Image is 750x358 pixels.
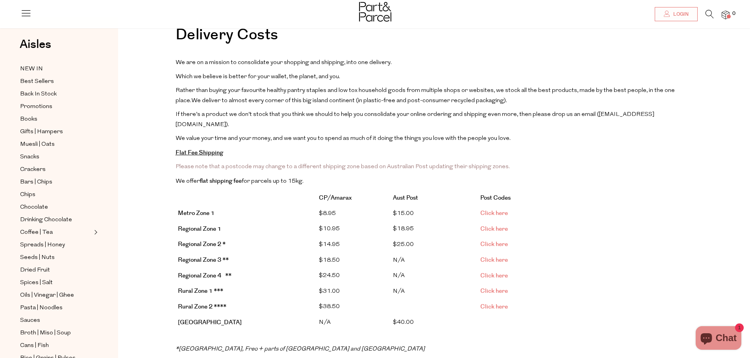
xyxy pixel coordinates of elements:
a: Drinking Chocolate [20,215,92,225]
a: Login [655,7,698,21]
strong: Post Codes [480,194,511,202]
a: Muesli | Oats [20,140,92,149]
img: Part&Parcel [359,2,391,22]
span: Spices | Salt [20,278,53,288]
a: Best Sellers [20,77,92,86]
td: $14.95 [317,237,391,253]
td: N/A [391,268,478,284]
a: Broth | Miso | Soup [20,328,92,338]
a: Click here [480,225,508,233]
span: Aisles [20,36,51,53]
strong: flat shipping fee [200,177,242,185]
span: Crackers [20,165,46,174]
span: Broth | Miso | Soup [20,329,71,338]
a: Click here [480,303,508,311]
span: Login [671,11,689,18]
span: Oils | Vinegar | Ghee [20,291,74,300]
b: Regional Zone 3 ** [178,256,229,264]
span: Snacks [20,152,39,162]
inbox-online-store-chat: Shopify online store chat [693,326,744,352]
a: Click here [480,256,508,264]
a: Books [20,114,92,124]
a: Crackers [20,165,92,174]
a: Dried Fruit [20,265,92,275]
span: 0 [730,10,737,17]
button: Expand/Collapse Coffee | Tea [92,228,98,237]
td: N/A [391,253,478,268]
a: Click here [480,209,508,217]
strong: Metro Zone 1 [178,209,215,217]
a: Oils | Vinegar | Ghee [20,290,92,300]
a: Click here [480,272,508,280]
span: Muesli | Oats [20,140,55,149]
span: $18.50 [319,257,340,263]
a: Sauces [20,316,92,325]
span: Books [20,115,37,124]
span: $ 40.00 [393,319,414,325]
a: Aisles [20,39,51,58]
a: NEW IN [20,64,92,74]
span: If there’s a product we don’t stock that you think we should to help you consolidate your online ... [176,112,654,128]
b: Regional Zone 1 [178,225,221,233]
em: * [GEOGRAPHIC_DATA], Freo + parts of [GEOGRAPHIC_DATA] and [GEOGRAPHIC_DATA] [176,346,425,352]
a: Back In Stock [20,89,92,99]
span: $31.00 [319,288,340,294]
td: $10.95 [317,221,391,237]
td: $18.95 [391,221,478,237]
span: Promotions [20,102,52,112]
span: Pasta | Noodles [20,303,63,313]
a: Chocolate [20,202,92,212]
span: Sauces [20,316,40,325]
span: Which we believe is better for your wallet, the planet, and you. [176,74,340,80]
span: Please note that a postcode may change to a different shipping zone based on Australian Post upda... [176,164,510,170]
span: We value your time and your money, and we want you to spend as much of it doing the things you lo... [176,136,511,141]
a: Spices | Salt [20,278,92,288]
a: Snacks [20,152,92,162]
strong: Rural Zone 1 *** [178,287,223,295]
p: We deliver to almost every corner of this big island continent (in plastic-free and post-consumer... [176,86,693,106]
td: $15.00 [391,206,478,222]
span: Best Sellers [20,77,54,86]
span: Gifts | Hampers [20,127,63,137]
span: We offer for parcels up to 15kg. [176,178,304,184]
a: Pasta | Noodles [20,303,92,313]
a: Click here [480,287,508,295]
span: NEW IN [20,64,43,74]
span: Seeds | Nuts [20,253,55,263]
span: Chocolate [20,203,48,212]
span: Spreads | Honey [20,241,65,250]
td: $24.50 [317,268,391,284]
span: Back In Stock [20,90,57,99]
a: Chips [20,190,92,200]
strong: [GEOGRAPHIC_DATA] [178,318,242,327]
a: Coffee | Tea [20,228,92,237]
a: Cans | Fish [20,341,92,351]
strong: CP/Amarax [319,194,352,202]
a: 0 [722,11,730,19]
h1: Delivery Costs [176,28,693,50]
span: Rather than buying your favourite healthy pantry staples and low tox household goods from multipl... [176,88,675,104]
strong: Aust Post [393,194,418,202]
td: $8.95 [317,206,391,222]
span: Cans | Fish [20,341,49,351]
span: Chips [20,190,35,200]
a: Promotions [20,102,92,112]
a: Spreads | Honey [20,240,92,250]
span: Bars | Chips [20,178,52,187]
span: $38.50 [319,304,340,310]
a: Gifts | Hampers [20,127,92,137]
a: Click here [480,240,508,248]
a: Seeds | Nuts [20,253,92,263]
a: Bars | Chips [20,177,92,187]
span: Drinking Chocolate [20,215,72,225]
b: Regional Zone 2 * [178,240,226,248]
span: Dried Fruit [20,266,50,275]
td: N/A [391,284,478,299]
strong: Flat Fee Shipping [176,149,223,157]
